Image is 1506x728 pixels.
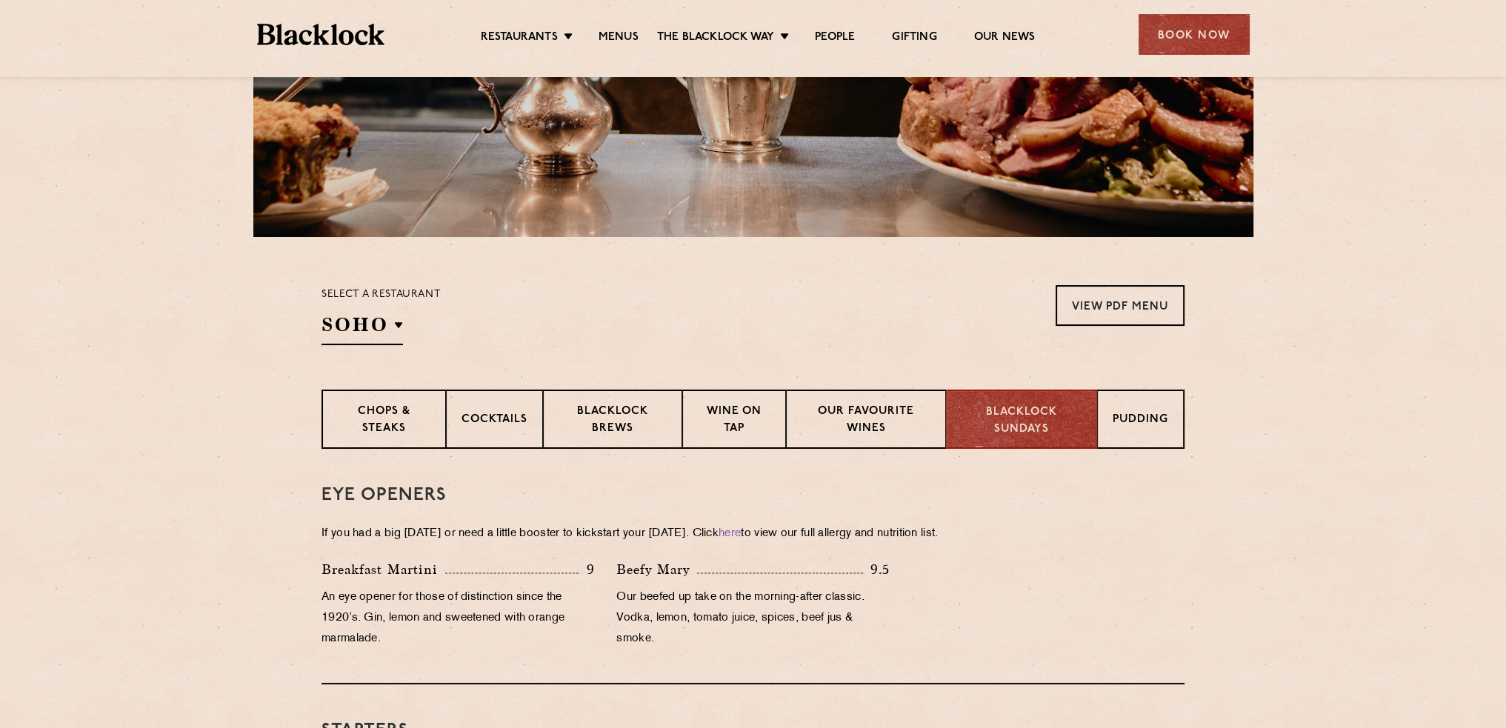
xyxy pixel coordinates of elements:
h2: SOHO [321,312,403,345]
h3: Eye openers [321,486,1185,505]
p: Beefy Mary [616,559,697,580]
p: Breakfast Martini [321,559,445,580]
div: Book Now [1139,14,1250,55]
img: BL_Textured_Logo-footer-cropped.svg [257,24,385,45]
a: Gifting [892,30,936,47]
p: Cocktails [462,412,527,430]
p: Our favourite wines [802,404,930,438]
p: If you had a big [DATE] or need a little booster to kickstart your [DATE]. Click to view our full... [321,524,1185,544]
p: An eye opener for those of distinction since the 1920’s. Gin, lemon and sweetened with orange mar... [321,587,594,649]
p: Pudding [1113,412,1168,430]
a: Restaurants [481,30,558,47]
a: People [815,30,855,47]
a: View PDF Menu [1056,285,1185,326]
p: Blacklock Sundays [962,404,1082,438]
p: Blacklock Brews [559,404,667,438]
a: Our News [974,30,1036,47]
a: The Blacklock Way [657,30,774,47]
p: Our beefed up take on the morning-after classic. Vodka, lemon, tomato juice, spices, beef jus & s... [616,587,889,649]
p: Chops & Steaks [338,404,430,438]
p: Wine on Tap [698,404,770,438]
p: 9.5 [863,560,890,579]
p: Select a restaurant [321,285,441,304]
a: here [719,528,741,539]
p: 9 [579,560,594,579]
a: Menus [599,30,639,47]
